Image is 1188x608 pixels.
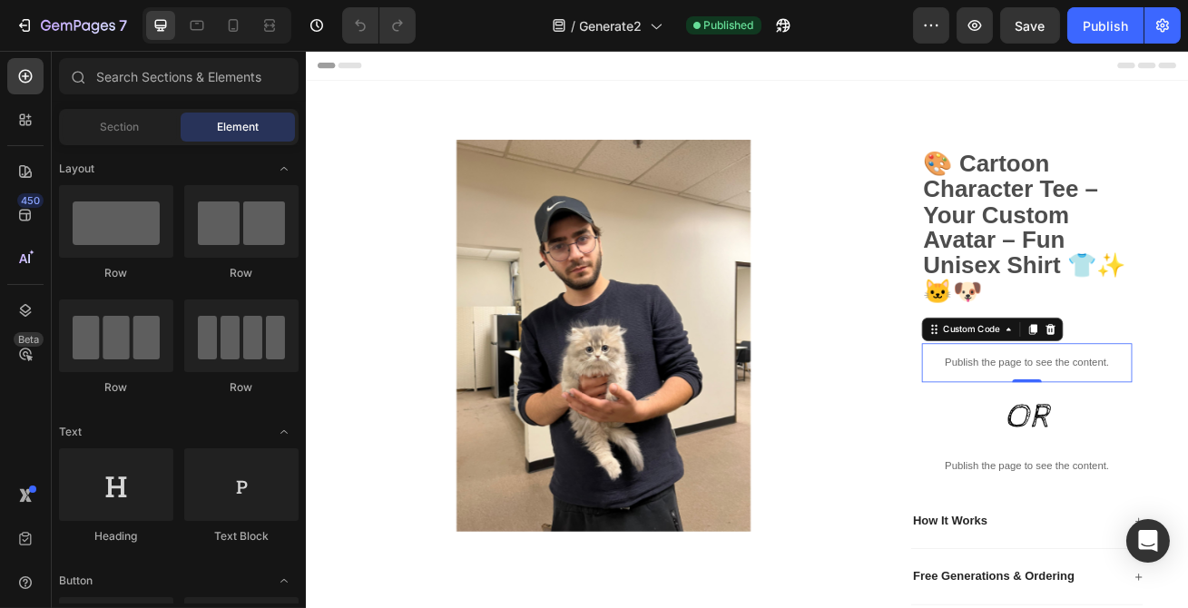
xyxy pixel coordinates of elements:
div: Publish [1083,16,1128,35]
div: Undo/Redo [342,7,416,44]
div: Row [59,379,173,396]
span: Section [101,119,140,135]
button: Publish [1067,7,1144,44]
input: Search Sections & Elements [59,58,299,94]
p: Publish the page to see the content. [761,376,1020,395]
span: Save [1016,18,1046,34]
div: Row [184,379,299,396]
div: 450 [17,193,44,208]
button: 7 [7,7,135,44]
div: Custom Code [783,336,860,352]
div: Row [59,265,173,281]
span: Generate2 [580,16,643,35]
span: Text [59,424,82,440]
span: Toggle open [270,417,299,446]
p: Publish the page to see the content. [746,503,1035,522]
span: / [572,16,576,35]
div: Open Intercom Messenger [1126,519,1170,563]
div: Heading [59,528,173,544]
p: How It Works [750,572,841,591]
img: gempages_577947170238366396-fc1beb3c-257b-408f-b82d-25eba1917be6.jpg [186,110,549,593]
span: Element [217,119,259,135]
span: Layout [59,161,94,177]
strong: 🎨 Cartoon Character Tee – Your Custom Avatar – Fun Unisex Shirt 👕✨ 🐱🐶 [762,123,1013,313]
span: Toggle open [270,154,299,183]
span: Button [59,573,93,589]
h2: OR [746,424,1035,482]
span: Published [704,17,754,34]
span: Toggle open [270,566,299,595]
button: Save [1000,7,1060,44]
iframe: Design area [306,51,1188,608]
p: 7 [119,15,127,36]
div: Text Block [184,528,299,544]
div: Row [184,265,299,281]
div: Beta [14,332,44,347]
